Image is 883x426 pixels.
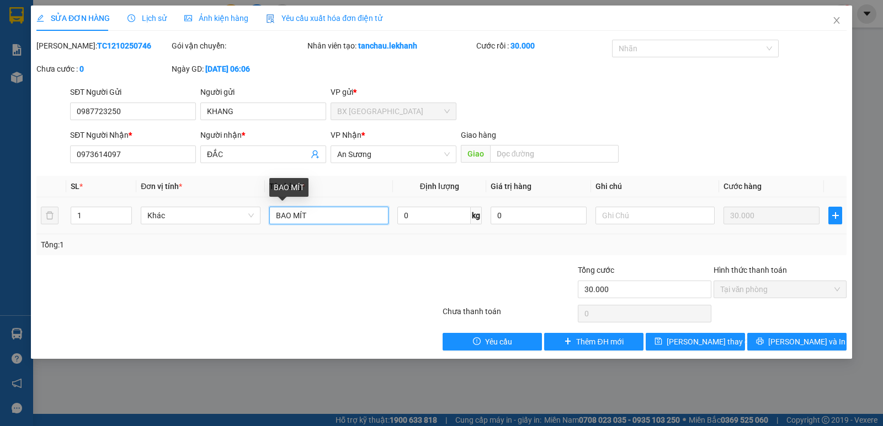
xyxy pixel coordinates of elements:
[70,86,196,98] div: SĐT Người Gửi
[307,40,475,52] div: Nhân viên tạo:
[266,14,382,23] span: Yêu cầu xuất hóa đơn điện tử
[476,40,609,52] div: Cước rồi :
[595,207,715,224] input: Ghi Chú
[564,337,572,346] span: plus
[832,16,841,25] span: close
[36,40,169,52] div: [PERSON_NAME]:
[127,14,167,23] span: Lịch sử
[544,333,643,350] button: plusThêm ĐH mới
[747,333,847,350] button: printer[PERSON_NAME] và In
[441,305,577,325] div: Chưa thanh toán
[70,129,196,141] div: SĐT Người Nhận
[41,239,342,251] div: Tổng: 1
[71,182,79,191] span: SL
[36,14,110,23] span: SỬA ĐƠN HÀNG
[79,64,84,73] b: 0
[443,333,542,350] button: exclamation-circleYêu cầu
[490,145,619,163] input: Dọc đường
[461,145,490,163] span: Giao
[768,336,845,348] span: [PERSON_NAME] và In
[829,211,842,220] span: plus
[184,14,248,23] span: Ảnh kiện hàng
[646,333,745,350] button: save[PERSON_NAME] thay đổi
[331,86,456,98] div: VP gửi
[724,182,762,191] span: Cước hàng
[205,64,250,73] b: [DATE] 06:06
[591,176,719,197] th: Ghi chú
[821,6,852,36] button: Close
[331,131,361,139] span: VP Nhận
[36,63,169,75] div: Chưa cước :
[473,337,481,346] span: exclamation-circle
[337,146,450,163] span: An Sương
[510,41,535,50] b: 30.000
[655,337,662,346] span: save
[41,207,58,224] button: delete
[97,41,151,50] b: TC1210250746
[461,131,496,139] span: Giao hàng
[200,129,326,141] div: Người nhận
[269,207,389,224] input: VD: Bàn, Ghế
[311,150,320,159] span: user-add
[269,178,308,197] div: BAO MÍT
[141,182,182,191] span: Đơn vị tính
[724,207,820,224] input: 0
[172,63,305,75] div: Ngày GD:
[720,281,840,298] span: Tại văn phòng
[485,336,512,348] span: Yêu cầu
[337,103,450,120] span: BX Tân Châu
[491,182,531,191] span: Giá trị hàng
[576,336,623,348] span: Thêm ĐH mới
[200,86,326,98] div: Người gửi
[36,14,44,22] span: edit
[172,40,305,52] div: Gói vận chuyển:
[127,14,135,22] span: clock-circle
[471,207,482,224] span: kg
[667,336,755,348] span: [PERSON_NAME] thay đổi
[147,207,253,224] span: Khác
[578,266,614,274] span: Tổng cước
[828,207,842,224] button: plus
[184,14,192,22] span: picture
[358,41,417,50] b: tanchau.lekhanh
[420,182,459,191] span: Định lượng
[266,14,275,23] img: icon
[756,337,764,346] span: printer
[714,266,787,274] label: Hình thức thanh toán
